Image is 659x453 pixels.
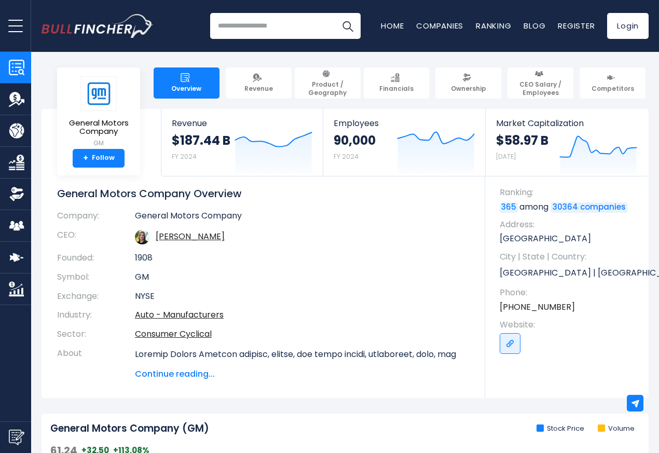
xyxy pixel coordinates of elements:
[364,67,430,99] a: Financials
[379,85,414,93] span: Financials
[42,14,154,38] img: Bullfincher logo
[9,186,24,202] img: Ownership
[507,67,573,99] a: CEO Salary / Employees
[496,152,516,161] small: [DATE]
[580,67,646,99] a: Competitors
[500,233,638,244] p: [GEOGRAPHIC_DATA]
[154,67,219,99] a: Overview
[135,249,470,268] td: 1908
[476,20,511,31] a: Ranking
[295,67,361,99] a: Product / Geography
[537,424,584,433] li: Stock Price
[156,230,225,242] a: ceo
[500,265,638,281] p: [GEOGRAPHIC_DATA] | [GEOGRAPHIC_DATA] | US
[451,85,486,93] span: Ownership
[57,325,135,344] th: Sector:
[161,109,323,176] a: Revenue $187.44 B FY 2024
[172,132,230,148] strong: $187.44 B
[323,109,485,176] a: Employees 90,000 FY 2024
[500,202,518,213] a: 365
[381,20,404,31] a: Home
[171,85,201,93] span: Overview
[57,344,135,380] th: About
[244,85,273,93] span: Revenue
[486,109,648,176] a: Market Capitalization $58.97 B [DATE]
[57,306,135,325] th: Industry:
[500,187,638,198] span: Ranking:
[135,211,470,226] td: General Motors Company
[135,230,149,244] img: mary-t-barra.jpg
[299,80,356,97] span: Product / Geography
[607,13,649,39] a: Login
[172,118,312,128] span: Revenue
[551,202,627,213] a: 30364 companies
[500,219,638,230] span: Address:
[496,118,637,128] span: Market Capitalization
[500,319,638,331] span: Website:
[50,422,209,435] h2: General Motors Company (GM)
[496,132,548,148] strong: $58.97 B
[57,211,135,226] th: Company:
[57,287,135,306] th: Exchange:
[57,249,135,268] th: Founded:
[512,80,569,97] span: CEO Salary / Employees
[334,118,474,128] span: Employees
[73,149,125,168] a: +Follow
[334,132,376,148] strong: 90,000
[57,226,135,249] th: CEO:
[524,20,545,31] a: Blog
[83,154,88,163] strong: +
[42,14,153,38] a: Go to homepage
[500,301,575,313] a: [PHONE_NUMBER]
[592,85,634,93] span: Competitors
[135,309,224,321] a: Auto - Manufacturers
[135,268,470,287] td: GM
[57,187,470,200] h1: General Motors Company Overview
[135,368,470,380] span: Continue reading...
[65,119,132,136] span: General Motors Company
[598,424,635,433] li: Volume
[135,287,470,306] td: NYSE
[335,13,361,39] button: Search
[226,67,292,99] a: Revenue
[416,20,463,31] a: Companies
[57,268,135,287] th: Symbol:
[435,67,501,99] a: Ownership
[135,328,212,340] a: Consumer Cyclical
[500,251,638,263] span: City | State | Country:
[65,76,132,149] a: General Motors Company GM
[500,201,638,213] p: among
[65,139,132,148] small: GM
[334,152,359,161] small: FY 2024
[172,152,197,161] small: FY 2024
[500,287,638,298] span: Phone:
[500,333,520,354] a: Go to link
[558,20,595,31] a: Register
